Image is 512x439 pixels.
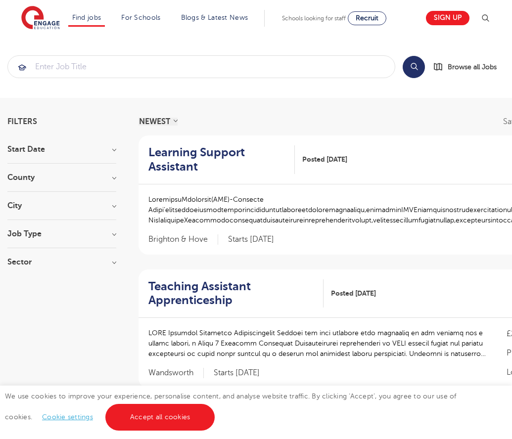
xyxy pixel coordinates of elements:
a: Learning Support Assistant [148,145,295,174]
a: Blogs & Latest News [181,14,248,21]
p: Starts [DATE] [214,368,260,378]
span: Schools looking for staff [282,15,346,22]
span: We use cookies to improve your experience, personalise content, and analyse website traffic. By c... [5,393,457,421]
h2: Teaching Assistant Apprenticeship [148,279,316,308]
a: Browse all Jobs [433,61,505,73]
a: Find jobs [72,14,101,21]
input: Submit [8,56,395,78]
span: Posted [DATE] [331,288,376,299]
span: Brighton & Hove [148,234,218,245]
a: Accept all cookies [105,404,215,431]
button: Search [403,56,425,78]
a: Sign up [426,11,469,25]
h2: Learning Support Assistant [148,145,287,174]
span: Wandsworth [148,368,204,378]
h3: Job Type [7,230,116,238]
span: Filters [7,118,37,126]
span: Browse all Jobs [448,61,497,73]
h3: Sector [7,258,116,266]
h3: Start Date [7,145,116,153]
a: Recruit [348,11,386,25]
div: Submit [7,55,395,78]
p: LORE Ipsumdol Sitametco Adipiscingelit Seddoei tem inci utlabore etdo magnaaliq en adm veniamq no... [148,328,487,359]
span: Posted [DATE] [302,154,347,165]
img: Engage Education [21,6,60,31]
p: Starts [DATE] [228,234,274,245]
a: Cookie settings [42,413,93,421]
a: Teaching Assistant Apprenticeship [148,279,324,308]
a: For Schools [121,14,160,21]
span: Recruit [356,14,378,22]
h3: County [7,174,116,181]
h3: City [7,202,116,210]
